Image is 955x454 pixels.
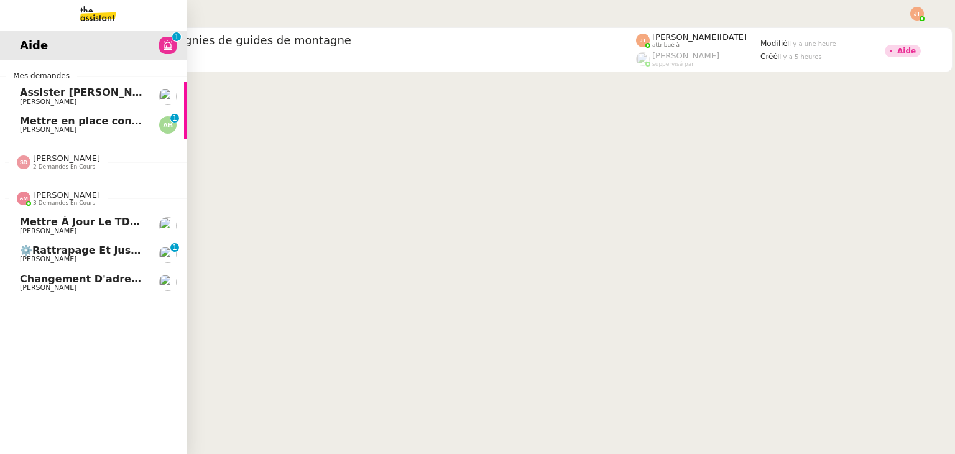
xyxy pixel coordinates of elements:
[20,255,76,263] span: [PERSON_NAME]
[20,273,214,285] span: Changement d'adresse - SOGECAP
[20,86,301,98] span: Assister [PERSON_NAME] avec l'information OPCO
[20,126,76,134] span: [PERSON_NAME]
[159,217,177,234] img: users%2FvmnJXRNjGXZGy0gQLmH5CrabyCb2%2Favatar%2F07c9d9ad-5b06-45ca-8944-a3daedea5428
[760,39,788,48] span: Modifié
[652,42,680,49] span: attribué à
[652,61,694,68] span: suppervisé par
[20,244,308,256] span: ⚙️Rattrapage et justification des transactions Indy
[172,114,177,125] p: 1
[6,70,77,82] span: Mes demandes
[778,53,822,60] span: il y a 5 heures
[897,47,916,55] div: Aide
[17,155,30,169] img: svg
[17,192,30,205] img: svg
[20,216,293,228] span: Mettre à jour le TDB BRICOLANDES et BRICODIS
[20,36,48,55] span: Aide
[652,51,719,60] span: [PERSON_NAME]
[170,243,179,252] nz-badge-sup: 1
[636,32,760,49] app-user-label: attribué à
[159,274,177,291] img: users%2FoOAfvbuArpdbnMcWMpAFWnfObdI3%2Favatar%2F8c2f5da6-de65-4e06-b9c2-86d64bdc2f41
[33,190,100,200] span: [PERSON_NAME]
[159,116,177,134] img: svg
[172,243,177,254] p: 1
[174,32,179,44] p: 1
[172,32,181,41] nz-badge-sup: 1
[788,40,836,47] span: il y a une heure
[20,115,343,127] span: Mettre en place contrat d'apprentissage [PERSON_NAME]
[64,50,636,67] app-user-detailed-label: client
[33,164,95,170] span: 2 demandes en cours
[636,52,650,66] img: users%2FoFdbodQ3TgNoWt9kP3GXAs5oaCq1%2Favatar%2Fprofile-pic.png
[159,246,177,263] img: users%2FtCsipqtBlIT0KMI9BbuMozwVXMC3%2Favatar%2Fa3e4368b-cceb-4a6e-a304-dbe285d974c7
[20,227,76,235] span: [PERSON_NAME]
[652,32,747,42] span: [PERSON_NAME][DATE]
[760,52,778,61] span: Créé
[33,154,100,163] span: [PERSON_NAME]
[20,284,76,292] span: [PERSON_NAME]
[170,114,179,123] nz-badge-sup: 1
[636,51,760,67] app-user-label: suppervisé par
[159,88,177,105] img: users%2F3XW7N0tEcIOoc8sxKxWqDcFn91D2%2Favatar%2F5653ca14-9fea-463f-a381-ec4f4d723a3b
[910,7,924,21] img: svg
[64,35,636,46] span: Interroger des compagnies de guides de montagne
[20,98,76,106] span: [PERSON_NAME]
[33,200,95,206] span: 3 demandes en cours
[636,34,650,47] img: svg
